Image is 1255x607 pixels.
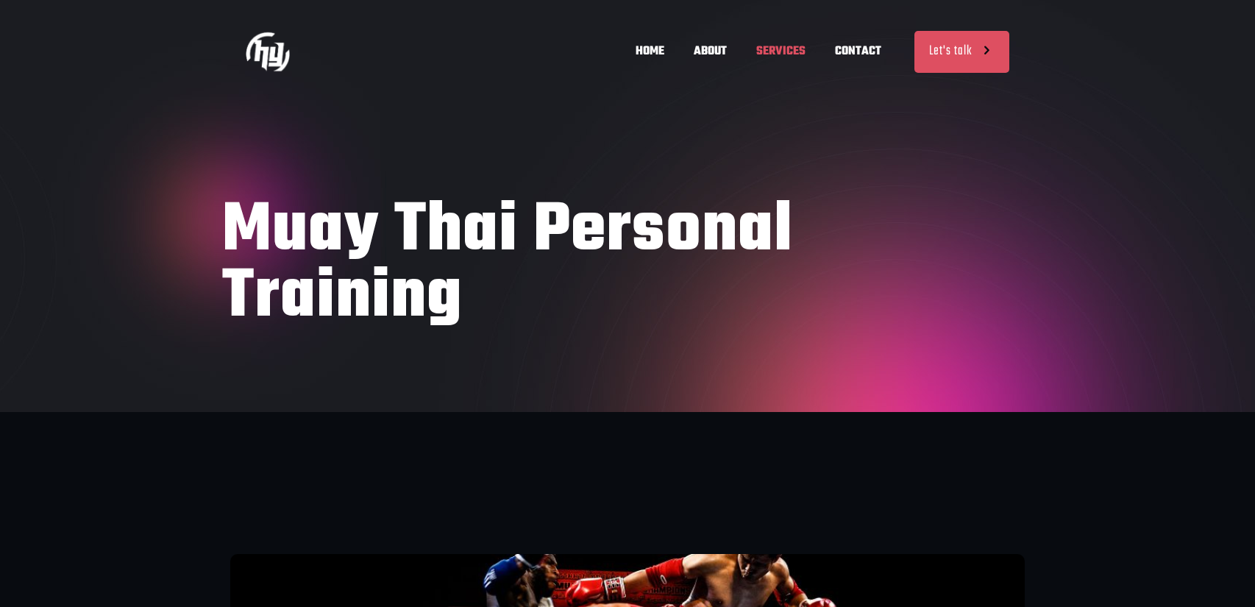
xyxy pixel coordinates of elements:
span: HOME [621,29,679,74]
span: SERVICES [742,29,820,74]
h1: Muay Thai Personal Training [222,199,1033,331]
span: CONTACT [820,29,896,74]
a: Let's talk [914,31,1009,73]
img: Muay Thai Personal Training [246,29,290,74]
span: ABOUT [679,29,742,74]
